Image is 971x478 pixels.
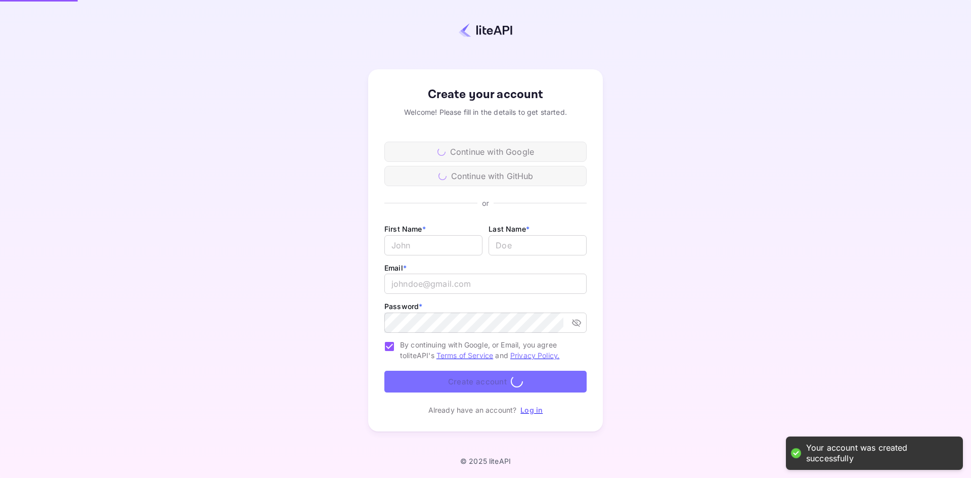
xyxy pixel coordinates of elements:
[460,457,511,465] p: © 2025 liteAPI
[384,302,422,311] label: Password
[436,351,493,360] a: Terms of Service
[384,225,426,233] label: First Name
[400,339,579,361] span: By continuing with Google, or Email, you agree to liteAPI's and
[428,405,517,415] p: Already have an account?
[806,443,953,464] div: Your account was created successfully
[384,142,587,162] div: Continue with Google
[384,274,587,294] input: johndoe@gmail.com
[384,85,587,104] div: Create your account
[384,264,407,272] label: Email
[489,235,587,255] input: Doe
[384,107,587,117] div: Welcome! Please fill in the details to get started.
[567,314,586,332] button: toggle password visibility
[520,406,543,414] a: Log in
[510,351,559,360] a: Privacy Policy.
[384,235,482,255] input: John
[384,166,587,186] div: Continue with GitHub
[459,23,512,37] img: liteapi
[489,225,529,233] label: Last Name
